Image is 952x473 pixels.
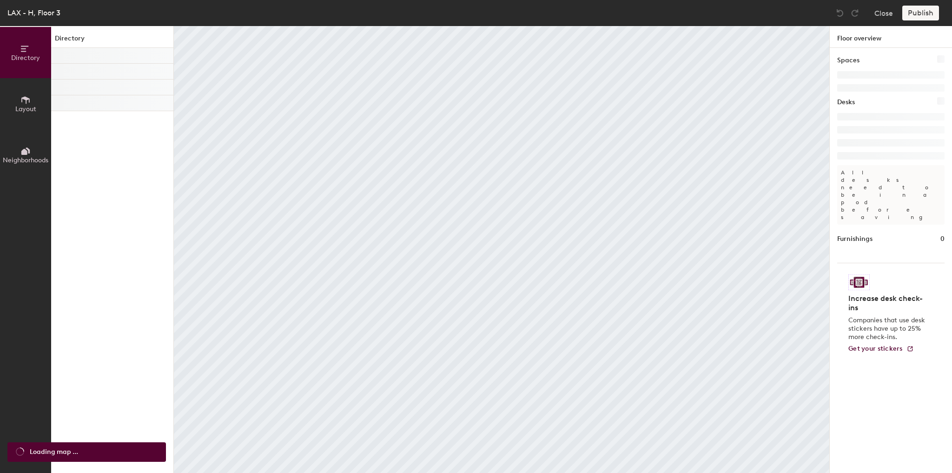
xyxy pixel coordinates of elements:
h4: Increase desk check-ins [848,294,928,313]
h1: Desks [837,97,855,107]
h1: 0 [940,234,945,244]
p: All desks need to be in a pod before saving [837,165,945,225]
button: Close [874,6,893,20]
p: Companies that use desk stickers have up to 25% more check-ins. [848,316,928,341]
h1: Directory [51,33,173,48]
h1: Floor overview [830,26,952,48]
div: LAX - H, Floor 3 [7,7,60,19]
img: Undo [835,8,845,18]
span: Directory [11,54,40,62]
h1: Spaces [837,55,859,66]
img: Redo [850,8,859,18]
span: Layout [15,105,36,113]
a: Get your stickers [848,345,914,353]
span: Neighborhoods [3,156,48,164]
h1: Furnishings [837,234,873,244]
span: Get your stickers [848,345,903,353]
canvas: Map [174,26,829,473]
img: Sticker logo [848,274,870,290]
span: Loading map ... [30,447,78,457]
